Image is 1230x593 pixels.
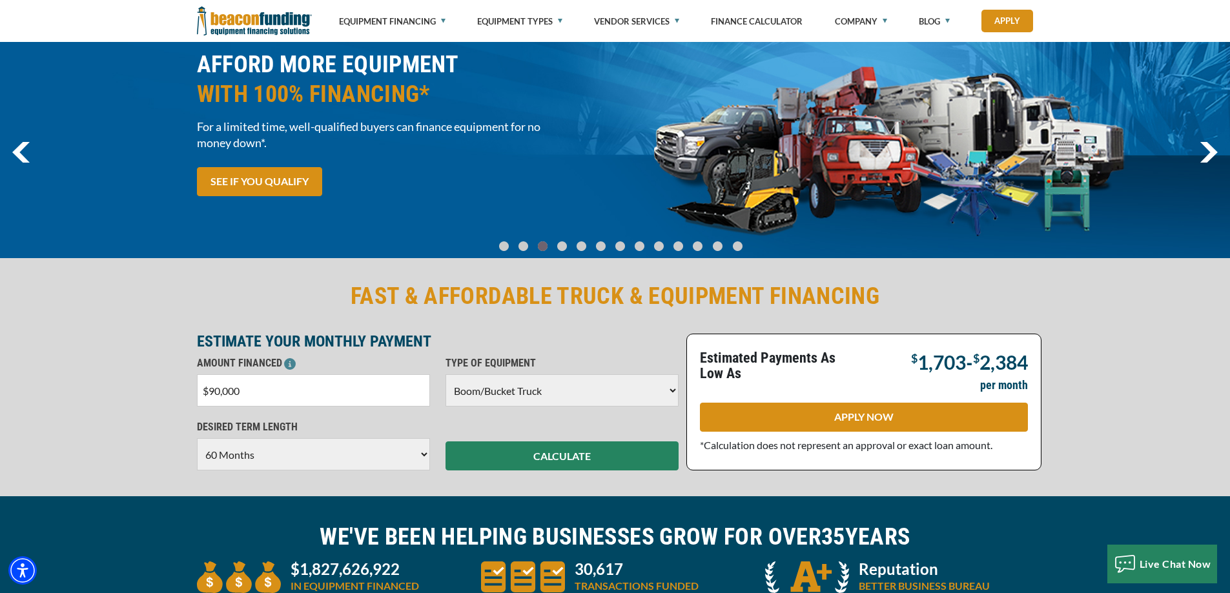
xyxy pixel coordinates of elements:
[197,79,608,109] span: WITH 100% FINANCING*
[8,556,37,585] div: Accessibility Menu
[197,167,322,196] a: SEE IF YOU QUALIFY
[515,241,531,252] a: Go To Slide 1
[197,419,430,435] p: DESIRED TERM LENGTH
[446,356,679,371] p: TYPE OF EQUIPMENT
[1200,142,1218,163] img: Right Navigator
[593,241,608,252] a: Go To Slide 5
[670,241,686,252] a: Go To Slide 9
[612,241,628,252] a: Go To Slide 6
[700,403,1028,432] a: APPLY NOW
[651,241,666,252] a: Go To Slide 8
[12,142,30,163] a: previous
[859,561,990,577] p: Reputation
[911,351,917,365] span: $
[197,334,679,349] p: ESTIMATE YOUR MONTHLY PAYMENT
[700,439,992,451] span: *Calculation does not represent an approval or exact loan amount.
[1200,142,1218,163] a: next
[821,523,845,550] span: 35
[980,377,1028,393] p: per month
[197,522,1034,552] h2: WE'VE BEEN HELPING BUSINESSES GROW FOR OVER YEARS
[496,241,511,252] a: Go To Slide 0
[197,50,608,109] h2: AFFORD MORE EQUIPMENT
[979,350,1028,374] span: 2,384
[197,561,281,593] img: three money bags to convey large amount of equipment financed
[1140,558,1211,570] span: Live Chat Now
[911,350,1028,371] p: -
[535,241,550,252] a: Go To Slide 2
[730,241,746,252] a: Go To Slide 12
[446,441,679,470] button: CALCULATE
[690,241,706,252] a: Go To Slide 10
[12,142,30,163] img: Left Navigator
[197,356,430,371] p: AMOUNT FINANCED
[197,281,1034,311] h2: FAST & AFFORDABLE TRUCK & EQUIPMENT FINANCING
[710,241,726,252] a: Go To Slide 11
[917,350,966,374] span: 1,703
[631,241,647,252] a: Go To Slide 7
[700,350,856,381] p: Estimated Payments As Low As
[973,351,979,365] span: $
[981,10,1033,32] a: Apply
[197,119,608,151] span: For a limited time, well-qualified buyers can finance equipment for no money down*.
[1107,545,1218,583] button: Live Chat Now
[573,241,589,252] a: Go To Slide 4
[554,241,569,252] a: Go To Slide 3
[291,561,419,577] p: $1,827,626,922
[575,561,699,577] p: 30,617
[481,561,565,592] img: three document icons to convery large amount of transactions funded
[197,374,430,407] input: $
